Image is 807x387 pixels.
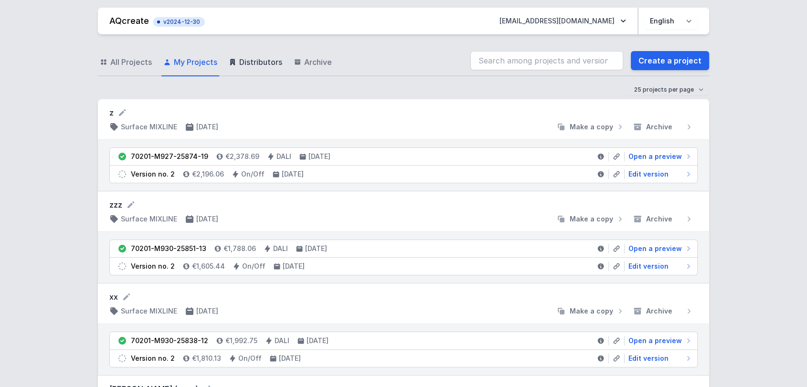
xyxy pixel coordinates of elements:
[646,306,672,316] span: Archive
[238,354,262,363] h4: On/Off
[98,49,154,76] a: All Projects
[276,152,291,161] h4: DALI
[273,244,288,253] h4: DALI
[239,56,282,68] span: Distributors
[628,244,682,253] span: Open a preview
[196,122,218,132] h4: [DATE]
[196,214,218,224] h4: [DATE]
[122,292,131,302] button: Rename project
[629,122,698,132] button: Archive
[117,354,127,363] img: draft.svg
[552,122,629,132] button: Make a copy
[227,49,284,76] a: Distributors
[131,261,175,271] div: Version no. 2
[241,169,265,179] h4: On/Off
[275,336,289,345] h4: DALI
[628,169,669,179] span: Edit version
[174,56,217,68] span: My Projects
[628,354,669,363] span: Edit version
[121,214,177,224] h4: Surface MIXLINE
[192,169,224,179] h4: €2,196.06
[131,152,208,161] div: 70201-M927-25874-19
[470,51,623,70] input: Search among projects and versions...
[631,51,709,70] a: Create a project
[625,244,693,253] a: Open a preview
[126,200,136,209] button: Rename project
[646,214,672,224] span: Archive
[131,354,175,363] div: Version no. 2
[629,306,698,316] button: Archive
[109,199,698,210] form: zzz
[223,244,256,253] h4: €1,788.06
[628,152,682,161] span: Open a preview
[628,261,669,271] span: Edit version
[117,169,127,179] img: draft.svg
[158,18,200,26] span: v2024-12-30
[109,291,698,303] form: xx
[625,336,693,345] a: Open a preview
[625,169,693,179] a: Edit version
[570,122,613,132] span: Make a copy
[307,336,329,345] h4: [DATE]
[283,261,305,271] h4: [DATE]
[117,261,127,271] img: draft.svg
[131,336,208,345] div: 70201-M930-25838-12
[192,261,225,271] h4: €1,605.44
[192,354,221,363] h4: €1,810.13
[625,152,693,161] a: Open a preview
[305,244,327,253] h4: [DATE]
[644,12,698,30] select: Choose language
[225,336,257,345] h4: €1,992.75
[570,306,613,316] span: Make a copy
[121,306,177,316] h4: Surface MIXLINE
[225,152,259,161] h4: €2,378.69
[628,336,682,345] span: Open a preview
[625,261,693,271] a: Edit version
[131,244,206,253] div: 70201-M930-25851-13
[279,354,301,363] h4: [DATE]
[109,107,698,118] form: z
[308,152,330,161] h4: [DATE]
[552,214,629,224] button: Make a copy
[552,306,629,316] button: Make a copy
[131,169,175,179] div: Version no. 2
[161,49,219,76] a: My Projects
[117,108,127,117] button: Rename project
[282,169,304,179] h4: [DATE]
[304,56,332,68] span: Archive
[625,354,693,363] a: Edit version
[492,12,634,30] button: [EMAIL_ADDRESS][DOMAIN_NAME]
[629,214,698,224] button: Archive
[292,49,334,76] a: Archive
[570,214,613,224] span: Make a copy
[196,306,218,316] h4: [DATE]
[109,16,149,26] a: AQcreate
[242,261,265,271] h4: On/Off
[121,122,177,132] h4: Surface MIXLINE
[153,15,205,27] button: v2024-12-30
[646,122,672,132] span: Archive
[110,56,152,68] span: All Projects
